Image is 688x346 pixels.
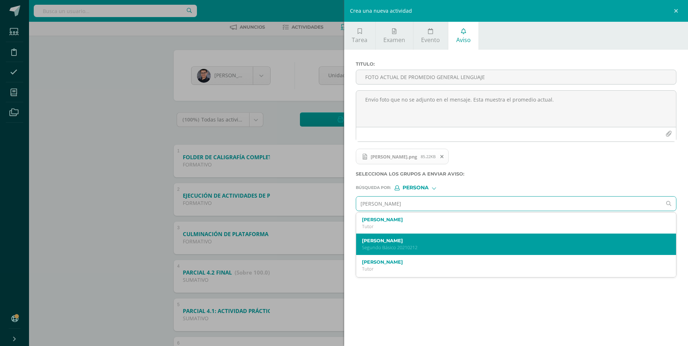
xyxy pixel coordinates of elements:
input: Ej. Mario Galindo [356,197,662,211]
span: Persona [403,186,429,190]
span: OSCAR OLIVA.png [356,149,449,165]
p: Tutor [362,266,656,272]
span: Aviso [456,36,471,44]
label: Selecciona los grupos a enviar aviso : [356,171,677,177]
a: Aviso [448,22,478,50]
span: Examen [383,36,405,44]
label: Titulo : [356,61,677,67]
p: Segundo Básico 20210212 [362,244,656,251]
a: Examen [376,22,413,50]
span: Tarea [352,36,367,44]
a: Tarea [344,22,375,50]
p: Tutor [362,223,656,230]
label: [PERSON_NAME] [362,217,656,222]
label: [PERSON_NAME] [362,238,656,243]
span: [PERSON_NAME].png [367,154,421,160]
span: Evento [421,36,440,44]
span: Búsqueda por : [356,186,391,190]
span: 85.22KB [421,154,436,159]
input: Titulo [356,70,676,84]
a: Evento [413,22,448,50]
div: [object Object] [395,185,449,190]
label: [PERSON_NAME] [362,259,656,265]
textarea: Envío foto que no se adjunto en el mensaje. Esta muestra el promedio actual. [356,91,676,127]
span: Remover archivo [436,153,448,161]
